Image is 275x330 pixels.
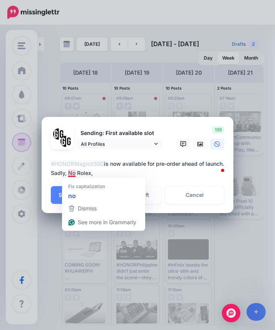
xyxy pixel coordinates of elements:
[165,186,224,204] a: Cancel
[59,192,83,198] span: Schedule
[53,128,64,140] img: 353459792_649996473822713_4483302954317148903_n-bsa138318.png
[222,304,240,322] div: Open Intercom Messenger
[51,159,228,178] textarea: To enrich screen reader interactions, please activate Accessibility in Grammarly extension settings
[81,140,153,148] span: All Profiles
[51,159,228,178] div: is now available for pre-order ahead of launch. Sadly, No Rolex,
[60,136,72,147] img: JT5sWCfR-79925.png
[212,126,224,134] span: 199
[51,160,104,167] mark: #HONORMagicV55G
[77,129,162,138] p: Sending: First available slot
[77,138,162,150] a: All Profiles
[51,186,99,204] button: Schedule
